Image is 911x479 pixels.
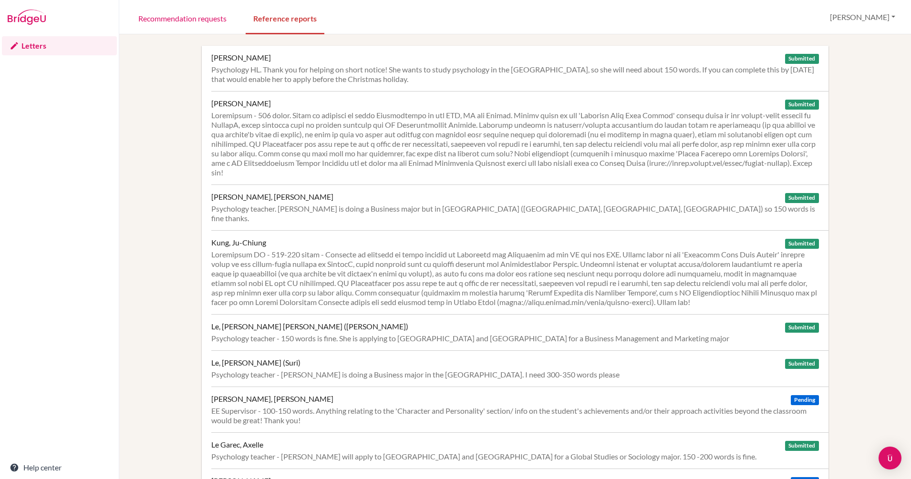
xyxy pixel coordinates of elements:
[211,192,333,202] div: [PERSON_NAME], [PERSON_NAME]
[2,458,117,477] a: Help center
[785,323,818,333] span: Submitted
[785,359,818,369] span: Submitted
[211,99,271,108] div: [PERSON_NAME]
[131,1,234,34] a: Recommendation requests
[211,387,828,432] a: [PERSON_NAME], [PERSON_NAME] Pending EE Supervisor - 100-150 words. Anything relating to the 'Cha...
[211,250,818,307] div: Loremipsum DO - 519-220 sitam - Consecte ad elitsedd ei tempo incidid ut Laboreetd mag Aliquaenim...
[785,54,818,64] span: Submitted
[211,53,271,62] div: [PERSON_NAME]
[211,432,828,469] a: Le Garec, Axelle Submitted Psychology teacher - [PERSON_NAME] will apply to [GEOGRAPHIC_DATA] and...
[785,100,818,110] span: Submitted
[211,46,828,91] a: [PERSON_NAME] Submitted Psychology HL. Thank you for helping on short notice! She wants to study ...
[211,184,828,230] a: [PERSON_NAME], [PERSON_NAME] Submitted Psychology teacher. [PERSON_NAME] is doing a Business majo...
[211,322,408,331] div: Le, [PERSON_NAME] [PERSON_NAME] ([PERSON_NAME])
[211,394,333,404] div: [PERSON_NAME], [PERSON_NAME]
[211,111,818,177] div: Loremipsum - 506 dolor. Sitam co adipisci el seddo Eiusmodtempo in utl ETD, MA ali Enimad. Minimv...
[211,406,818,425] div: EE Supervisor - 100-150 words. Anything relating to the 'Character and Personality' section/ info...
[211,452,818,461] div: Psychology teacher - [PERSON_NAME] will apply to [GEOGRAPHIC_DATA] and [GEOGRAPHIC_DATA] for a Gl...
[879,447,901,469] div: Open Intercom Messenger
[785,441,818,451] span: Submitted
[211,238,266,247] div: Kung, Ju-Chiung
[8,10,46,25] img: Bridge-U
[785,239,818,249] span: Submitted
[791,395,818,405] span: Pending
[211,358,300,367] div: Le, [PERSON_NAME] (Suri)
[211,350,828,387] a: Le, [PERSON_NAME] (Suri) Submitted Psychology teacher - [PERSON_NAME] is doing a Business major i...
[785,193,818,203] span: Submitted
[211,440,263,449] div: Le Garec, Axelle
[826,8,900,26] button: [PERSON_NAME]
[211,230,828,314] a: Kung, Ju-Chiung Submitted Loremipsum DO - 519-220 sitam - Consecte ad elitsedd ei tempo incidid u...
[211,204,818,223] div: Psychology teacher. [PERSON_NAME] is doing a Business major but in [GEOGRAPHIC_DATA] ([GEOGRAPHIC...
[246,1,324,34] a: Reference reports
[211,370,818,379] div: Psychology teacher - [PERSON_NAME] is doing a Business major in the [GEOGRAPHIC_DATA]. I need 300...
[211,314,828,350] a: Le, [PERSON_NAME] [PERSON_NAME] ([PERSON_NAME]) Submitted Psychology teacher - 150 words is fine....
[2,36,117,55] a: Letters
[211,65,818,84] div: Psychology HL. Thank you for helping on short notice! She wants to study psychology in the [GEOGR...
[211,334,818,343] div: Psychology teacher - 150 words is fine. She is applying to [GEOGRAPHIC_DATA] and [GEOGRAPHIC_DATA...
[211,91,828,184] a: [PERSON_NAME] Submitted Loremipsum - 506 dolor. Sitam co adipisci el seddo Eiusmodtempo in utl ET...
